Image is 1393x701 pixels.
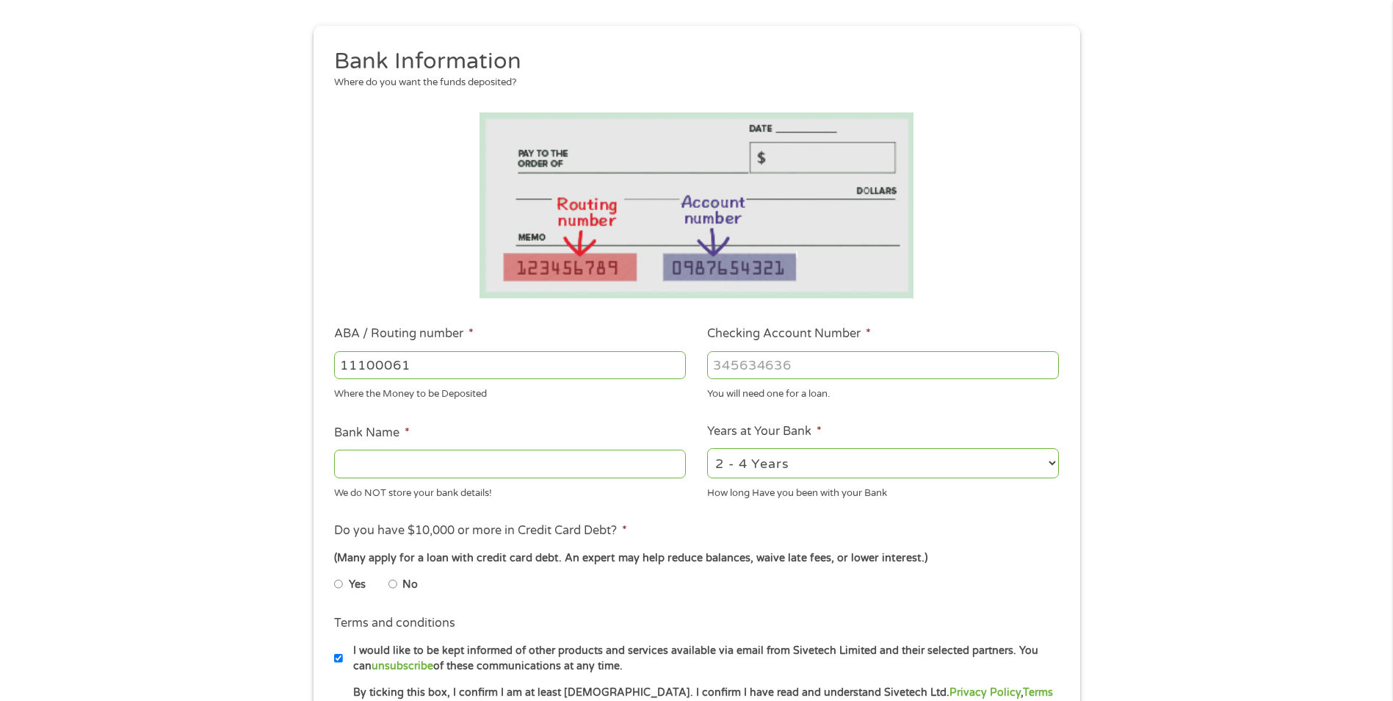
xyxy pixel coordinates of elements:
[334,382,686,402] div: Where the Money to be Deposited
[707,424,822,439] label: Years at Your Bank
[334,351,686,379] input: 263177916
[707,351,1059,379] input: 345634636
[334,481,686,500] div: We do NOT store your bank details!
[402,577,418,593] label: No
[334,616,455,631] label: Terms and conditions
[707,382,1059,402] div: You will need one for a loan.
[372,660,433,672] a: unsubscribe
[707,481,1059,500] div: How long Have you been with your Bank
[334,76,1048,90] div: Where do you want the funds deposited?
[349,577,366,593] label: Yes
[707,326,871,342] label: Checking Account Number
[480,112,914,298] img: Routing number location
[334,425,410,441] label: Bank Name
[949,686,1021,699] a: Privacy Policy
[334,523,627,539] label: Do you have $10,000 or more in Credit Card Debt?
[343,643,1063,675] label: I would like to be kept informed of other products and services available via email from Sivetech...
[334,47,1048,76] h2: Bank Information
[334,326,474,342] label: ABA / Routing number
[334,550,1058,567] div: (Many apply for a loan with credit card debt. An expert may help reduce balances, waive late fees...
